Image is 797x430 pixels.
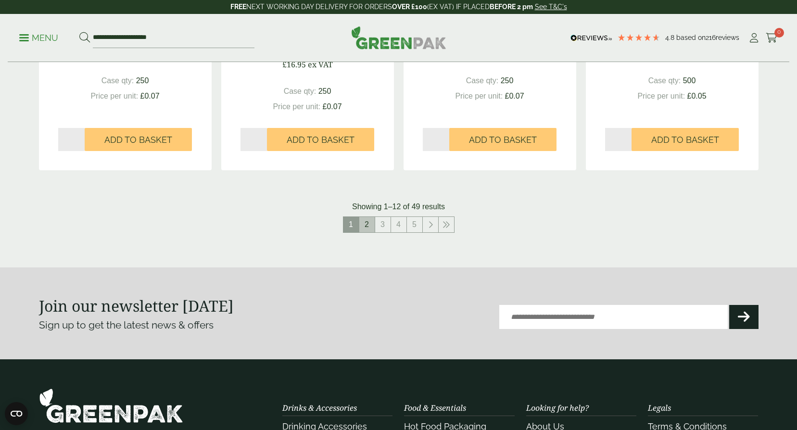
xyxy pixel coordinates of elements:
[392,3,427,11] strong: OVER £100
[104,135,172,145] span: Add to Basket
[570,35,612,41] img: REVIEWS.io
[676,34,706,41] span: Based on
[140,92,160,100] span: £0.07
[648,76,681,85] span: Case qty:
[39,388,183,423] img: GreenPak Supplies
[687,92,707,100] span: £0.05
[716,34,739,41] span: reviews
[85,128,192,151] button: Add to Basket
[287,135,354,145] span: Add to Basket
[766,31,778,45] a: 0
[39,295,234,316] strong: Join our newsletter [DATE]
[39,317,363,333] p: Sign up to get the latest news & offers
[632,128,739,151] button: Add to Basket
[375,217,391,232] a: 3
[535,3,567,11] a: See T&C's
[501,76,514,85] span: 250
[359,217,375,232] a: 2
[273,102,320,111] span: Price per unit:
[308,59,333,70] span: ex VAT
[90,92,138,100] span: Price per unit:
[665,34,676,41] span: 4.8
[706,34,716,41] span: 216
[352,201,445,213] p: Showing 1–12 of 49 results
[466,76,499,85] span: Case qty:
[267,128,374,151] button: Add to Basket
[101,76,134,85] span: Case qty:
[351,26,446,49] img: GreenPak Supplies
[774,28,784,38] span: 0
[282,59,306,70] span: £16.95
[683,76,696,85] span: 500
[323,102,342,111] span: £0.07
[19,32,58,44] p: Menu
[490,3,533,11] strong: BEFORE 2 pm
[19,32,58,42] a: Menu
[136,76,149,85] span: 250
[766,33,778,43] i: Cart
[505,92,524,100] span: £0.07
[284,87,316,95] span: Case qty:
[449,128,557,151] button: Add to Basket
[651,135,719,145] span: Add to Basket
[469,135,537,145] span: Add to Basket
[343,217,359,232] span: 1
[318,87,331,95] span: 250
[230,3,246,11] strong: FREE
[5,402,28,425] button: Open CMP widget
[391,217,406,232] a: 4
[455,92,503,100] span: Price per unit:
[617,33,660,42] div: 4.79 Stars
[748,33,760,43] i: My Account
[407,217,422,232] a: 5
[637,92,685,100] span: Price per unit:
